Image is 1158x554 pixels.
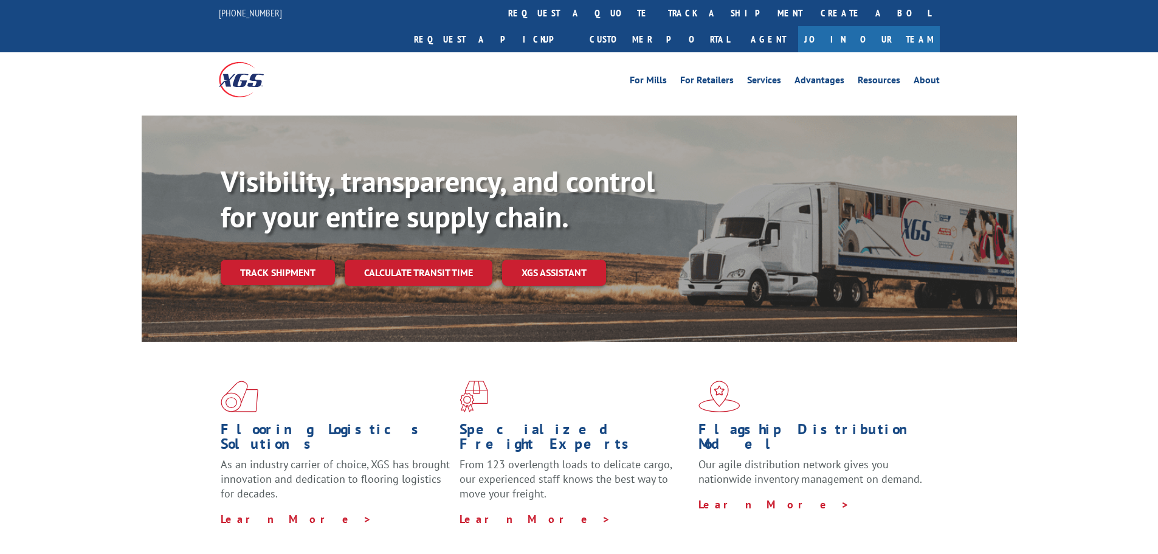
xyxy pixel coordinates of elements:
span: As an industry carrier of choice, XGS has brought innovation and dedication to flooring logistics... [221,457,450,500]
a: [PHONE_NUMBER] [219,7,282,19]
a: For Retailers [680,75,734,89]
a: Agent [739,26,798,52]
a: Join Our Team [798,26,940,52]
a: Learn More > [221,512,372,526]
a: Resources [858,75,900,89]
span: Our agile distribution network gives you nationwide inventory management on demand. [698,457,922,486]
a: About [914,75,940,89]
img: xgs-icon-total-supply-chain-intelligence-red [221,381,258,412]
a: Services [747,75,781,89]
a: Track shipment [221,260,335,285]
h1: Flooring Logistics Solutions [221,422,450,457]
img: xgs-icon-flagship-distribution-model-red [698,381,740,412]
a: Advantages [794,75,844,89]
a: Customer Portal [581,26,739,52]
a: XGS ASSISTANT [502,260,606,286]
b: Visibility, transparency, and control for your entire supply chain. [221,162,655,235]
a: Learn More > [460,512,611,526]
a: Calculate transit time [345,260,492,286]
a: Request a pickup [405,26,581,52]
h1: Flagship Distribution Model [698,422,928,457]
img: xgs-icon-focused-on-flooring-red [460,381,488,412]
p: From 123 overlength loads to delicate cargo, our experienced staff knows the best way to move you... [460,457,689,511]
a: For Mills [630,75,667,89]
a: Learn More > [698,497,850,511]
h1: Specialized Freight Experts [460,422,689,457]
